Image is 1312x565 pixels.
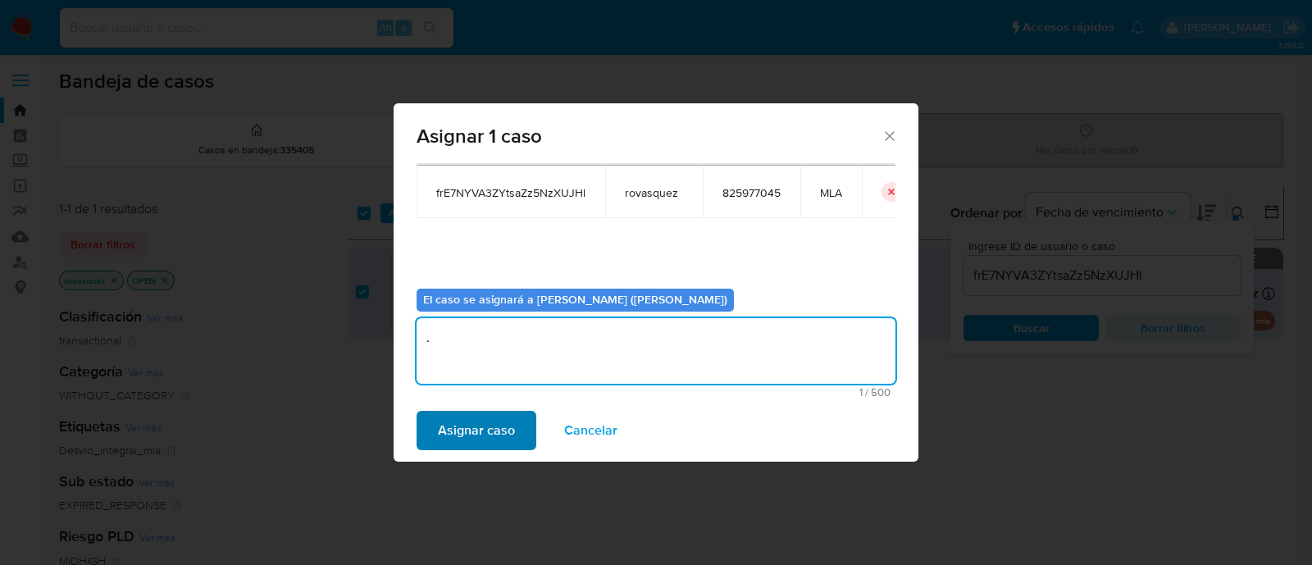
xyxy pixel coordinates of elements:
[417,411,536,450] button: Asignar caso
[436,185,585,200] span: frE7NYVA3ZYtsaZz5NzXUJHl
[881,182,901,202] button: icon-button
[564,412,617,449] span: Cancelar
[625,185,683,200] span: rovasquez
[417,126,881,146] span: Asignar 1 caso
[421,387,891,398] span: Máximo 500 caracteres
[423,291,727,308] b: El caso se asignará a [PERSON_NAME] ([PERSON_NAME])
[881,128,896,143] button: Cerrar ventana
[820,185,842,200] span: MLA
[722,185,781,200] span: 825977045
[394,103,918,462] div: assign-modal
[417,318,895,384] textarea: .
[543,411,639,450] button: Cancelar
[438,412,515,449] span: Asignar caso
